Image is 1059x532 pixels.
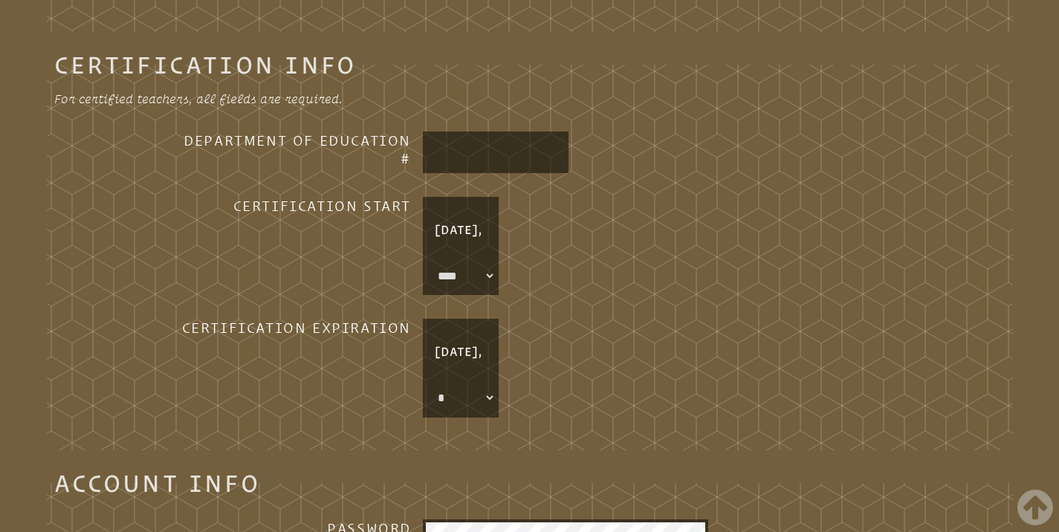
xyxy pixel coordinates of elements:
[173,319,411,337] h3: Certification Expiration
[173,132,411,167] h3: Department of Education #
[173,197,411,215] h3: Certification Start
[426,334,496,369] p: [DATE],
[54,56,357,74] legend: Certification Info
[54,474,260,492] legend: Account Info
[54,90,530,108] p: For certified teachers, all fields are required.
[426,212,496,247] p: [DATE],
